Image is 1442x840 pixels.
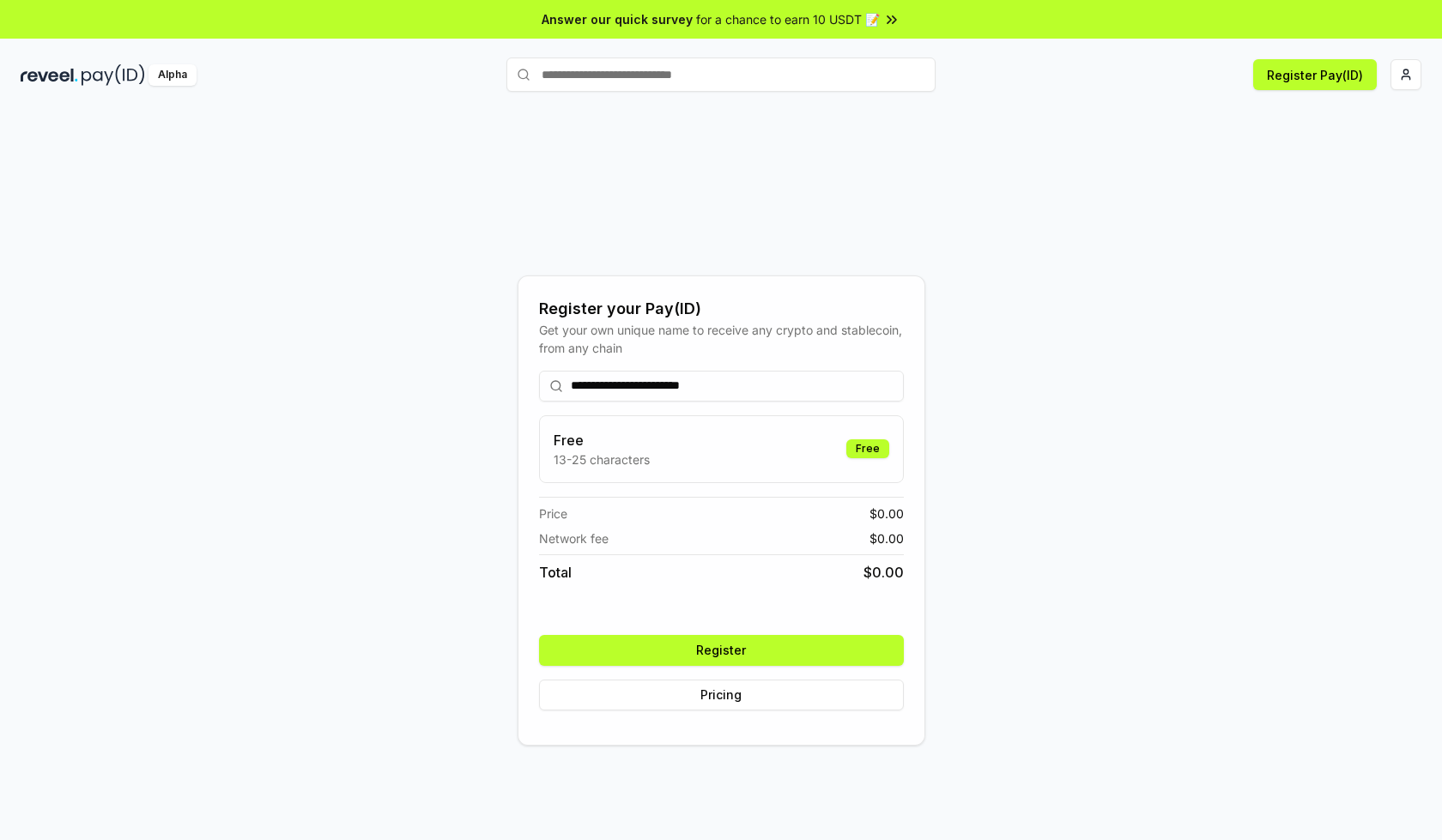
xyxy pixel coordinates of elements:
button: Pricing [539,680,904,710]
div: Get your own unique name to receive any crypto and stablecoin, from any chain [539,321,904,357]
span: $ 0.00 [869,529,904,547]
span: Price [539,505,567,523]
div: Alpha [148,64,197,86]
p: 13-25 characters [554,450,650,468]
button: Register [539,635,904,666]
div: Free [846,439,889,458]
img: reveel_dark [21,64,78,86]
span: $ 0.00 [863,562,904,583]
button: Register Pay(ID) [1253,59,1377,90]
h3: Free [554,430,650,450]
span: $ 0.00 [869,505,904,523]
span: Answer our quick survey [542,10,693,28]
span: Network fee [539,529,609,547]
img: pay_id [82,64,145,86]
div: Register your Pay(ID) [539,297,904,321]
span: for a chance to earn 10 USDT 📝 [696,10,880,28]
span: Total [539,562,572,583]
